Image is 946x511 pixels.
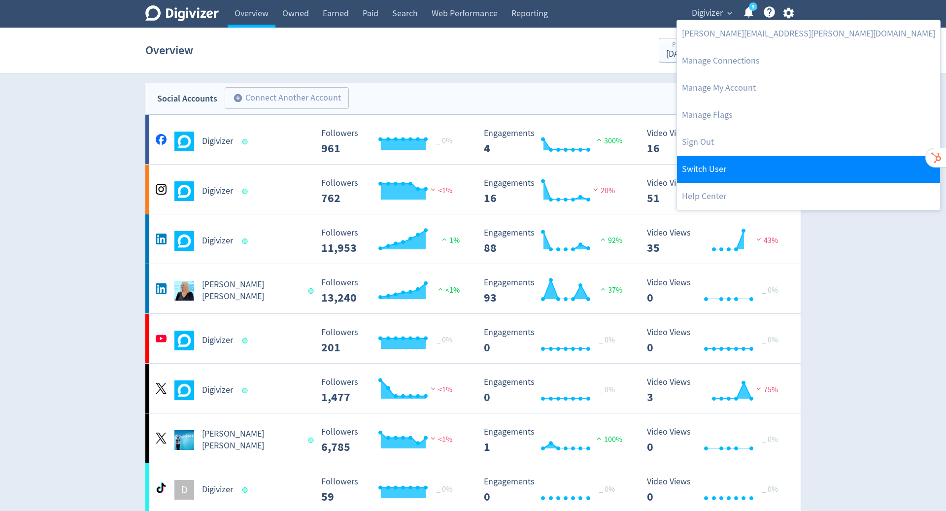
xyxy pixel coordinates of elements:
[677,74,940,102] a: Manage My Account
[677,20,940,47] a: [PERSON_NAME][EMAIL_ADDRESS][PERSON_NAME][DOMAIN_NAME]
[677,129,940,156] a: Log out
[677,47,940,74] a: Manage Connections
[677,102,940,129] a: Manage Flags
[677,156,940,183] a: Switch User
[677,183,940,210] a: Help Center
